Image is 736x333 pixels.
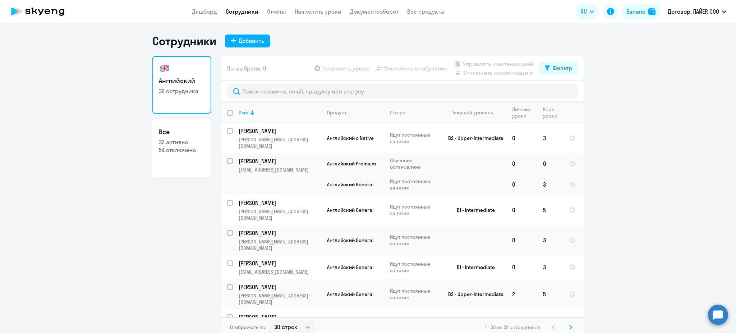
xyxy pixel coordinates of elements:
td: B1 - Intermediate [440,195,506,225]
td: 0 [537,153,563,174]
td: 0 [506,225,537,255]
p: Идут постоянные занятия [390,132,439,145]
p: [PERSON_NAME][EMAIL_ADDRESS][DOMAIN_NAME] [239,238,321,251]
p: [PERSON_NAME][EMAIL_ADDRESS][DOMAIN_NAME] [239,208,321,221]
p: [PERSON_NAME] [239,229,320,237]
td: 3 [537,225,563,255]
div: Корп. уроки [543,106,563,119]
a: Начислить уроки [295,8,341,15]
button: Балансbalance [622,4,660,19]
p: 32 сотрудника [159,87,205,95]
div: Текущий уровень [452,109,493,116]
span: Вы выбрали: 0 [227,64,266,73]
td: 0 [506,123,537,153]
p: [PERSON_NAME] [239,157,320,165]
a: [PERSON_NAME] [239,283,321,291]
p: Идут постоянные занятия [390,234,439,247]
h3: Все [159,127,205,137]
p: 32 активно [159,138,205,146]
button: Договор, ЛАЙЕР, ООО [664,3,730,20]
a: [PERSON_NAME] [239,229,321,237]
p: [PERSON_NAME] [239,127,320,135]
a: [PERSON_NAME] [239,313,321,321]
p: Обучение остановлено [390,157,439,170]
h3: Английский [159,76,205,86]
p: [PERSON_NAME] [239,313,320,321]
input: Поиск по имени, email, продукту или статусу [227,84,578,99]
img: english [159,63,170,74]
p: Идут постоянные занятия [390,204,439,216]
a: Дашборд [192,8,217,15]
td: 0 [506,195,537,225]
td: B2 - Upper-Intermediate [440,279,506,309]
a: Отчеты [267,8,286,15]
p: Идут постоянные занятия [390,178,439,191]
td: 3 [537,174,563,195]
span: Отображать по: [230,324,266,330]
div: Имя [239,109,321,116]
span: Английский General [327,207,373,213]
td: B2 - Upper-Intermediate [440,123,506,153]
a: Все32 активно54 отключено [152,119,211,177]
span: RU [580,7,587,16]
p: [EMAIL_ADDRESS][DOMAIN_NAME] [239,269,321,275]
img: balance [648,8,655,15]
div: Личные уроки [512,106,537,119]
p: Договор, ЛАЙЕР, ООО [668,7,719,16]
td: 3 [537,123,563,153]
button: RU [575,4,599,19]
h1: Сотрудники [152,34,216,48]
td: 0 [506,153,537,174]
p: [PERSON_NAME] [239,199,320,207]
div: Добавить [239,36,264,45]
p: [PERSON_NAME] [239,283,320,291]
a: [PERSON_NAME] [239,127,321,135]
div: Имя [239,109,248,116]
td: 0 [506,174,537,195]
div: Текущий уровень [445,109,506,116]
a: Документооборот [350,8,399,15]
p: Идут постоянные занятия [390,261,439,274]
a: [PERSON_NAME] [239,157,321,165]
span: Английский General [327,237,373,243]
p: [EMAIL_ADDRESS][DOMAIN_NAME] [239,166,321,173]
div: Баланс [626,7,645,16]
button: Добавить [225,35,270,47]
td: 5 [537,195,563,225]
a: Английский32 сотрудника [152,56,211,114]
button: Фильтр [539,62,578,75]
a: [PERSON_NAME] [239,259,321,267]
a: Все продукты [407,8,445,15]
p: Идут постоянные занятия [390,288,439,301]
span: Английский General [327,181,373,188]
a: Сотрудники [226,8,258,15]
span: 1 - 30 из 32 сотрудников [485,324,540,330]
p: [PERSON_NAME][EMAIL_ADDRESS][DOMAIN_NAME] [239,292,321,305]
div: Фильтр [553,64,572,72]
div: Продукт [327,109,346,116]
td: 2 [506,279,537,309]
span: Английский General [327,264,373,270]
td: 5 [537,279,563,309]
p: [PERSON_NAME] [239,259,320,267]
div: Статус [390,109,405,116]
span: Английский с Native [327,135,374,141]
span: Английский Premium [327,160,376,167]
p: 54 отключено [159,146,205,154]
td: 0 [506,255,537,279]
a: [PERSON_NAME] [239,199,321,207]
td: 3 [537,255,563,279]
p: [PERSON_NAME][EMAIL_ADDRESS][DOMAIN_NAME] [239,136,321,149]
span: Английский General [327,291,373,297]
td: B1 - Intermediate [440,255,506,279]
